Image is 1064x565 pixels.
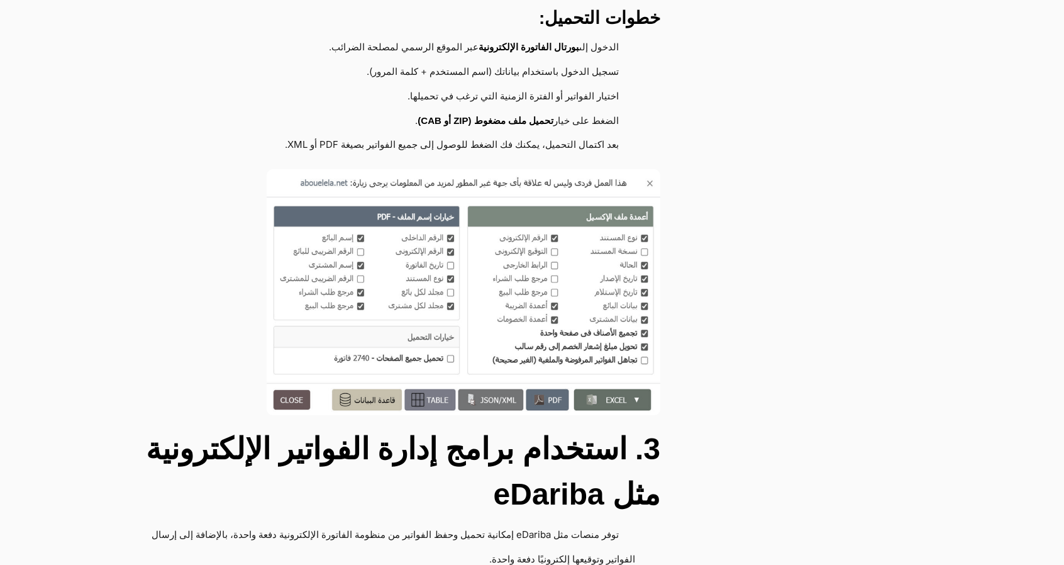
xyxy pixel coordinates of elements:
[418,115,553,126] strong: تحميل ملف مضغوط (ZIP أو CAB)
[112,427,660,517] h2: 3. استخدام برامج إدارة الفواتير الإلكترونية مثل eDariba
[125,133,635,158] li: بعد اكتمال التحميل، يمكنك فك الضغط للوصول إلى جميع الفواتير بصيغة PDF أو XML.
[112,7,660,30] h3: خطوات التحميل:
[125,109,635,134] li: الضغط على خيار .
[125,36,635,60] li: الدخول إلى عبر الموقع الرسمي لمصلحة الضرائب.
[125,85,635,109] li: اختيار الفواتير أو الفترة الزمنية التي ترغب في تحميلها.
[479,42,579,52] strong: بورتال الفاتورة الإلكترونية
[125,60,635,85] li: تسجيل الدخول باستخدام بياناتك (اسم المستخدم + كلمة المرور).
